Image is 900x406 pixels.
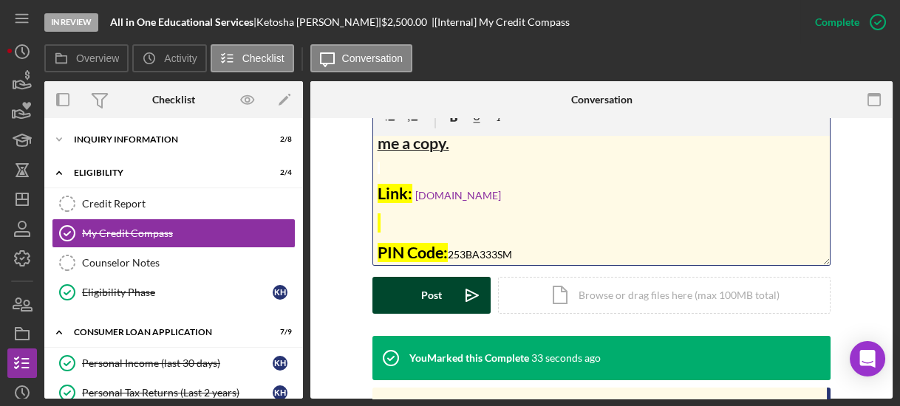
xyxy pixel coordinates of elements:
div: Complete [815,7,859,37]
label: Conversation [342,52,403,64]
div: Inquiry Information [74,135,255,144]
mark: PIN Code: [378,243,448,262]
mark: Link: [378,184,412,203]
label: Activity [164,52,197,64]
div: Counselor Notes [82,257,295,269]
span: please take a screenshot and it must include your name and GRCC and send me a copy. [378,83,805,153]
div: Eligibility [74,168,255,177]
div: 7 / 9 [265,328,292,337]
div: Ketosha [PERSON_NAME] | [256,16,381,28]
div: | [Internal] My Credit Compass [432,16,570,28]
div: | [110,16,256,28]
b: All in One Educational Services [110,16,253,28]
a: Credit Report [52,189,296,219]
a: Counselor Notes [52,248,296,278]
div: Personal Income (last 30 days) [82,357,273,369]
a: [DOMAIN_NAME] [415,189,501,202]
div: My Credit Compass [82,227,295,239]
span: 253BA333SM [448,248,512,261]
button: Complete [800,7,893,37]
div: K H [273,385,287,400]
div: Eligibility Phase [82,286,273,298]
div: Credit Report [82,198,295,210]
time: 2025-08-22 16:14 [531,352,601,364]
div: 2 / 4 [265,168,292,177]
div: Conversation [571,94,633,106]
button: Conversation [310,44,413,72]
div: You Marked this Complete [409,352,529,364]
div: In Review [44,13,98,32]
div: Post [421,277,442,314]
div: $2,500.00 [381,16,432,28]
button: Checklist [211,44,294,72]
div: K H [273,285,287,300]
div: Personal Tax Returns (Last 2 years) [82,387,273,399]
div: Consumer Loan Application [74,328,255,337]
div: 2 / 8 [265,135,292,144]
div: Checklist [152,94,195,106]
button: Post [372,277,491,314]
button: Overview [44,44,129,72]
a: Personal Income (last 30 days)KH [52,348,296,378]
label: Checklist [242,52,284,64]
a: Eligibility PhaseKH [52,278,296,307]
button: Activity [132,44,206,72]
div: Open Intercom Messenger [850,341,885,376]
label: Overview [76,52,119,64]
a: My Credit Compass [52,219,296,248]
div: K H [273,356,287,371]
